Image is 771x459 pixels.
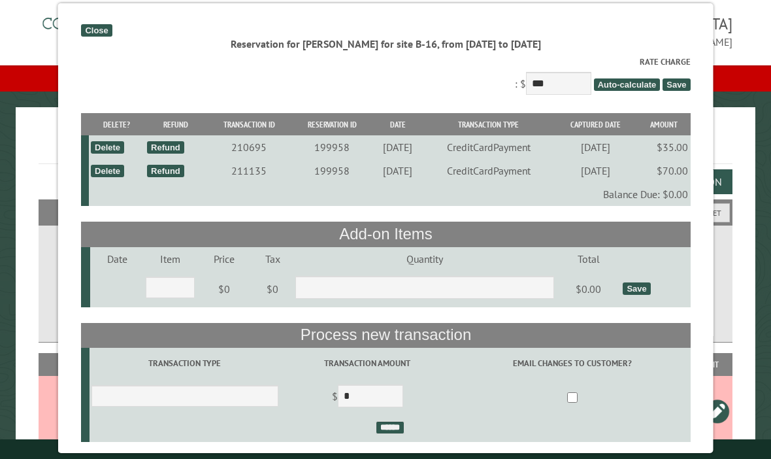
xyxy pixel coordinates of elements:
td: CreditCardPayment [423,135,554,159]
h2: Filters [39,199,732,224]
label: Transaction Amount [282,357,451,369]
div: Reservation for [PERSON_NAME] for site B-16, from [DATE] to [DATE] [81,37,690,51]
td: $0.00 [556,271,621,307]
td: Balance Due: $0.00 [88,182,690,206]
div: Delete [91,165,124,177]
td: 199958 [291,135,372,159]
img: Campground Commander [39,3,202,54]
td: [DATE] [372,159,423,182]
th: Reservation ID [291,113,372,136]
td: $ [280,379,454,416]
th: Refund [144,113,206,136]
th: Transaction Type [423,113,554,136]
label: Email changes to customer? [456,357,688,369]
td: $70.00 [637,159,691,182]
div: Save [623,282,650,295]
label: Transaction Type [91,357,278,369]
div: Delete [91,141,124,154]
td: 211135 [206,159,291,182]
th: Transaction ID [206,113,291,136]
th: Date [372,113,423,136]
td: [DATE] [372,135,423,159]
td: Quantity [293,247,556,271]
td: CreditCardPayment [423,159,554,182]
th: Delete? [88,113,144,136]
td: [DATE] [554,159,637,182]
td: 210695 [206,135,291,159]
th: Amount [637,113,691,136]
td: Date [90,247,144,271]
th: Captured Date [554,113,637,136]
th: Add-on Items [81,222,690,246]
th: Site [45,353,131,376]
td: Total [556,247,621,271]
td: Price [197,247,252,271]
td: Tax [252,247,293,271]
div: Close [81,24,112,37]
th: Process new transaction [81,323,690,348]
td: Item [143,247,197,271]
div: : $ [81,56,690,98]
span: Auto-calculate [593,78,660,91]
td: $0 [252,271,293,307]
div: Refund [147,165,184,177]
td: [DATE] [554,135,637,159]
h1: Reservations [39,128,732,164]
span: Save [663,78,690,91]
label: Rate Charge [81,56,690,68]
td: $35.00 [637,135,691,159]
td: $0 [197,271,252,307]
td: 199958 [291,159,372,182]
div: Refund [147,141,184,154]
